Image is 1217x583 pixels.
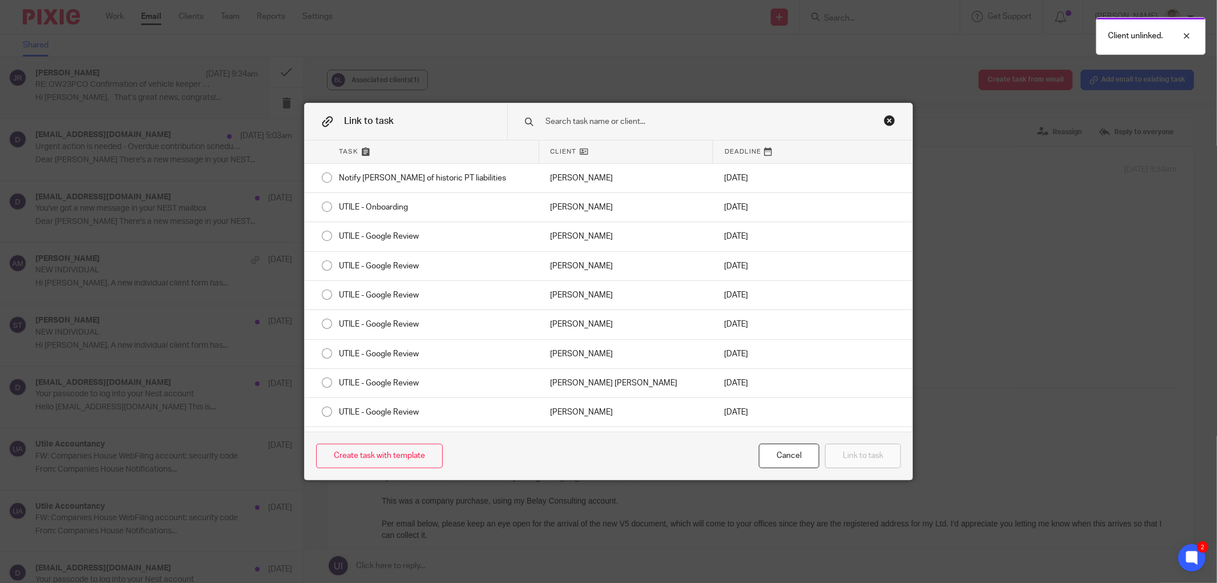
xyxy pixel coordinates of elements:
[551,147,577,156] span: Client
[539,398,713,427] div: Mark as done
[6,449,115,459] a: GOV.UK Logo
[68,131,98,139] span: Address:
[328,164,539,192] div: Notify [PERSON_NAME] of historic PT liabilities
[328,193,539,222] div: UTILE - Onboarding
[6,423,115,457] img: GOV.UK Logo
[713,310,812,339] div: [DATE]
[725,147,761,156] span: Deadline
[1108,30,1163,42] p: Client unlinked.
[884,115,895,126] div: Close this dialog window
[316,444,443,468] a: Create task with template
[328,369,539,397] div: UTILE - Google Review
[713,193,812,222] div: [DATE]
[539,252,713,280] div: Mark as done
[68,142,96,150] span: Website:
[713,222,812,251] div: [DATE]
[713,369,812,397] div: [DATE]
[328,427,539,456] div: UTILE - Google Review
[539,281,713,309] div: Mark as done
[759,444,819,468] div: Close this dialog window
[539,193,713,222] div: Mark as done
[713,164,812,192] div: [DATE]
[713,340,812,368] div: [DATE]
[539,427,713,456] div: Mark as done
[713,398,812,427] div: [DATE]
[68,119,79,127] span: Tel:
[539,340,713,368] div: Mark as done
[539,222,713,251] div: Mark as done
[328,340,539,368] div: UTILE - Google Review
[328,281,539,309] div: UTILE - Google Review
[11,485,215,502] img: Driver & Vehicle Licensing Agency Logo
[11,494,215,504] a: Driver & Vehicle Licensing Agency Logo
[328,252,539,280] div: UTILE - Google Review
[82,119,126,127] a: tel:+441789334900
[328,398,539,427] div: UTILE - Google Review
[344,116,394,126] span: Link to task
[713,252,812,280] div: [DATE]
[539,310,713,339] div: Mark as done
[339,147,358,156] span: Task
[713,427,812,456] div: [DATE]
[159,119,203,127] a: 07729 910503
[1197,541,1208,553] div: 2
[98,131,165,139] span: [STREET_ADDRESS]
[544,115,853,128] input: Search task name or client...
[328,222,539,251] div: UTILE - Google Review
[825,444,901,468] button: Link to task
[328,310,539,339] div: UTILE - Google Review
[539,164,713,192] div: Mark as done
[133,119,157,127] b: Mobile:
[70,75,89,83] span: ACCA
[539,369,713,397] div: Mark as done
[713,281,812,309] div: [DATE]
[98,142,153,150] a: [DOMAIN_NAME]
[82,119,126,127] span: 01789 334900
